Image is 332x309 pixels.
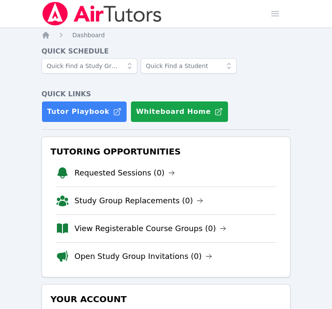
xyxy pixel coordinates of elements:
a: Study Group Replacements (0) [74,195,203,207]
nav: Breadcrumb [41,31,290,39]
a: Dashboard [72,31,105,39]
img: Air Tutors [41,2,163,26]
span: Dashboard [72,32,105,39]
button: Whiteboard Home [130,101,228,122]
h3: Tutoring Opportunities [49,144,283,159]
input: Quick Find a Study Group [41,58,137,74]
input: Quick Find a Student [141,58,237,74]
a: Requested Sessions (0) [74,167,175,179]
a: Open Study Group Invitations (0) [74,250,212,262]
h4: Quick Links [41,89,290,99]
h4: Quick Schedule [41,46,290,56]
h3: Your Account [49,291,283,307]
a: View Registerable Course Groups (0) [74,223,226,235]
a: Tutor Playbook [41,101,127,122]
